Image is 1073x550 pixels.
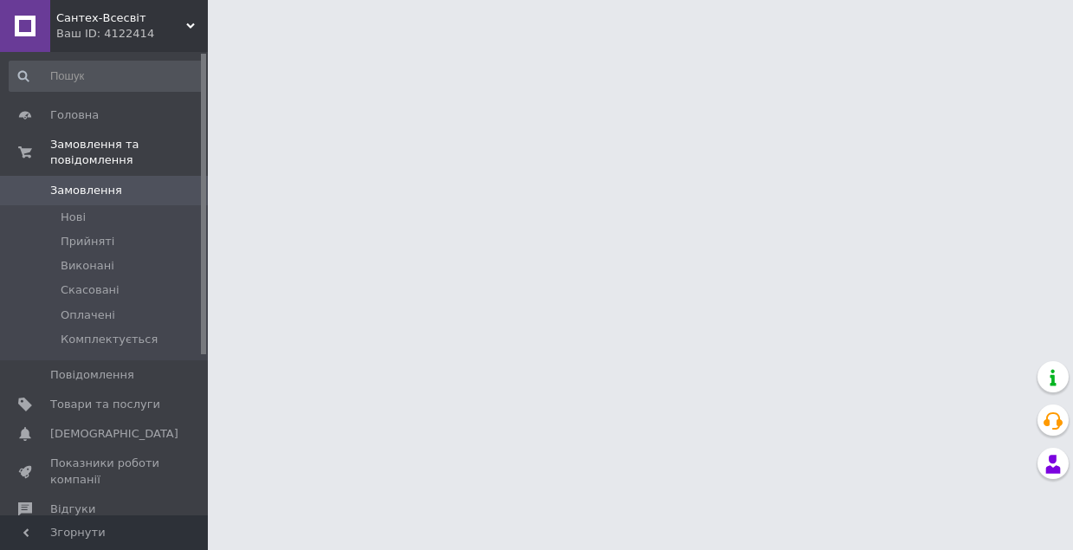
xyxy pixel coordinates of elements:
input: Пошук [9,61,204,92]
span: Оплачені [61,307,115,323]
span: Комплектується [61,332,158,347]
span: Відгуки [50,501,95,517]
span: [DEMOGRAPHIC_DATA] [50,426,178,442]
span: Скасовані [61,282,120,298]
span: Сантех-Всесвіт [56,10,186,26]
div: Ваш ID: 4122414 [56,26,208,42]
span: Прийняті [61,234,114,249]
span: Замовлення та повідомлення [50,137,208,168]
span: Товари та послуги [50,397,160,412]
span: Показники роботи компанії [50,456,160,487]
span: Замовлення [50,183,122,198]
span: Виконані [61,258,114,274]
span: Головна [50,107,99,123]
span: Повідомлення [50,367,134,383]
span: Нові [61,210,86,225]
